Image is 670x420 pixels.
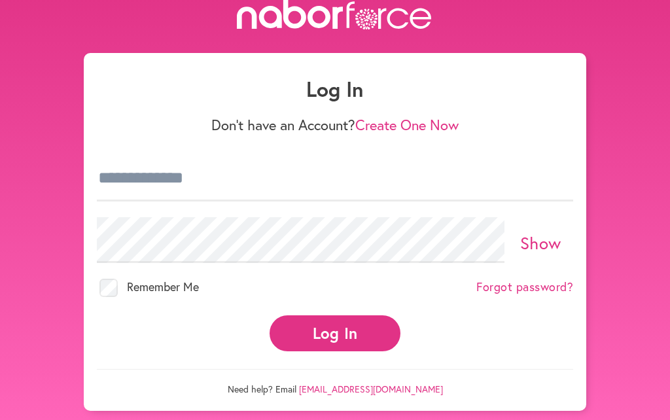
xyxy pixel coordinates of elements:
p: Don't have an Account? [97,116,573,133]
p: Need help? Email [97,369,573,395]
a: Show [520,232,561,254]
span: Remember Me [127,279,199,294]
button: Log In [270,315,400,351]
a: [EMAIL_ADDRESS][DOMAIN_NAME] [299,383,443,395]
a: Create One Now [355,115,459,134]
h1: Log In [97,77,573,101]
a: Forgot password? [476,280,573,294]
